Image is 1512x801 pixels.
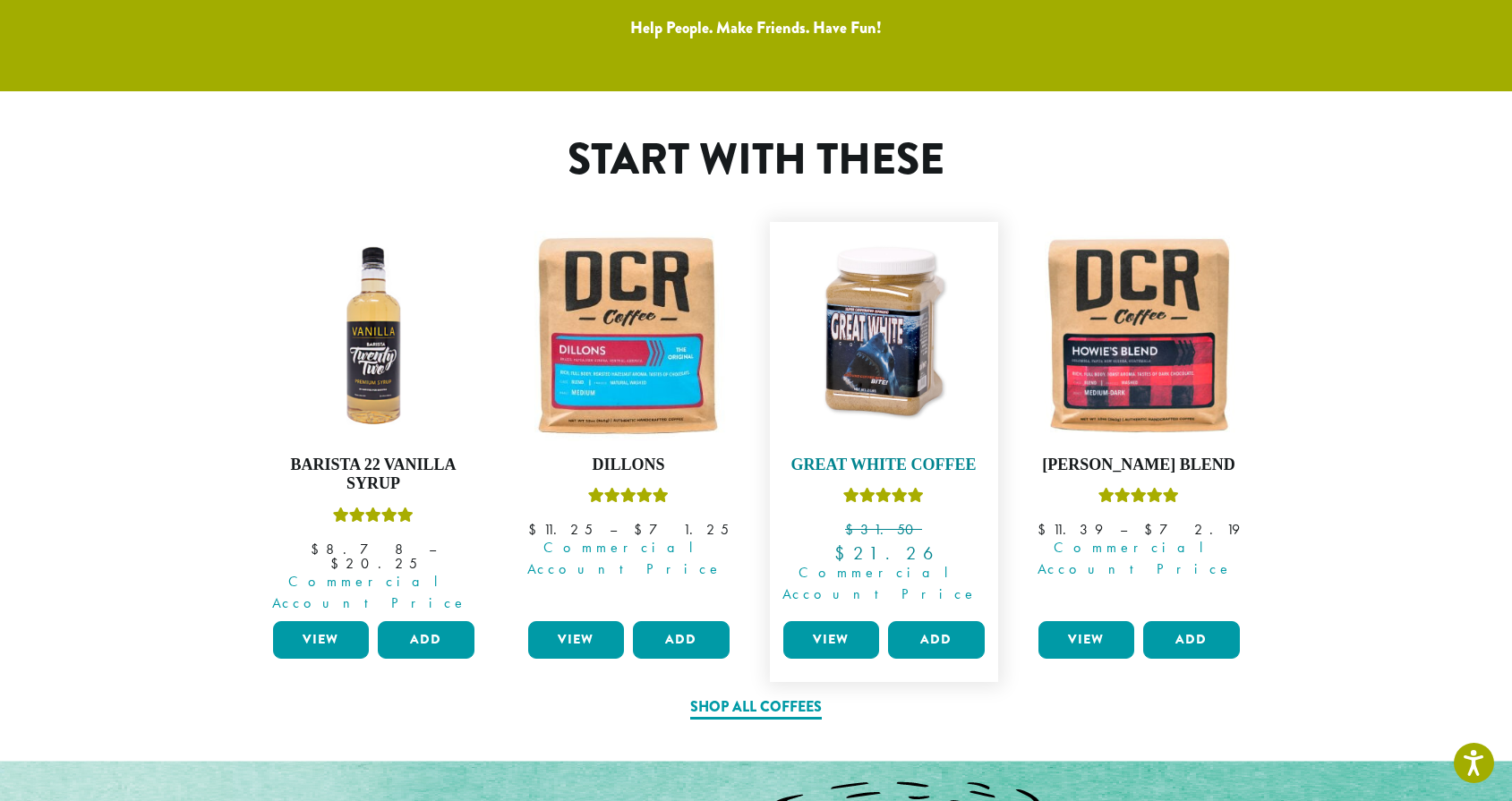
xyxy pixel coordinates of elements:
span: $ [311,540,326,558]
bdi: 11.25 [528,520,593,539]
a: View [783,621,880,659]
span: Commercial Account Price [261,571,479,614]
h4: Dillons [524,456,734,475]
a: View [1038,621,1135,659]
button: Add [633,621,730,659]
bdi: 71.25 [634,520,729,539]
bdi: 20.25 [330,554,417,573]
img: Howies-Blend-12oz-300x300.jpg [1034,231,1244,441]
bdi: 31.50 [845,520,922,539]
div: Rated 5.00 out of 5 [588,485,669,512]
span: $ [1038,520,1053,539]
h4: [PERSON_NAME] Blend [1034,456,1244,475]
a: DillonsRated 5.00 out of 5 Commercial Account Price [524,231,734,614]
a: [PERSON_NAME] BlendRated 4.67 out of 5 Commercial Account Price [1034,231,1244,614]
a: View [528,621,625,659]
bdi: 21.26 [834,541,934,565]
span: $ [330,554,346,573]
a: Great White CoffeeRated 5.00 out of 5 $31.50 Commercial Account Price [779,231,989,614]
a: Shop All Coffees [690,696,822,720]
h4: Barista 22 Vanilla Syrup [269,456,479,494]
h1: Start With These [373,134,1139,186]
img: Dillons-12oz-300x300.jpg [524,231,734,441]
span: – [610,520,617,539]
button: Add [1143,621,1240,659]
span: $ [845,520,860,539]
span: – [1120,520,1127,539]
span: Commercial Account Price [1027,537,1244,580]
bdi: 11.39 [1038,520,1103,539]
span: – [429,540,436,558]
span: Commercial Account Price [772,562,989,605]
bdi: 72.19 [1144,520,1240,539]
span: $ [1144,520,1159,539]
h4: Great White Coffee [779,456,989,475]
span: Commercial Account Price [517,537,734,580]
div: Rated 5.00 out of 5 [333,505,414,532]
div: Rated 4.67 out of 5 [1098,485,1179,512]
button: Add [378,621,474,659]
img: VANILLA-300x300.png [269,231,479,441]
a: Barista 22 Vanilla SyrupRated 5.00 out of 5 Commercial Account Price [269,231,479,614]
span: $ [634,520,649,539]
span: $ [834,541,853,565]
img: Great-White-Coffee.png [779,231,989,441]
a: Help People. Make Friends. Have Fun! [630,16,882,39]
a: View [273,621,370,659]
div: Rated 5.00 out of 5 [843,485,924,512]
button: Add [888,621,985,659]
bdi: 8.78 [311,540,412,558]
span: $ [528,520,543,539]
